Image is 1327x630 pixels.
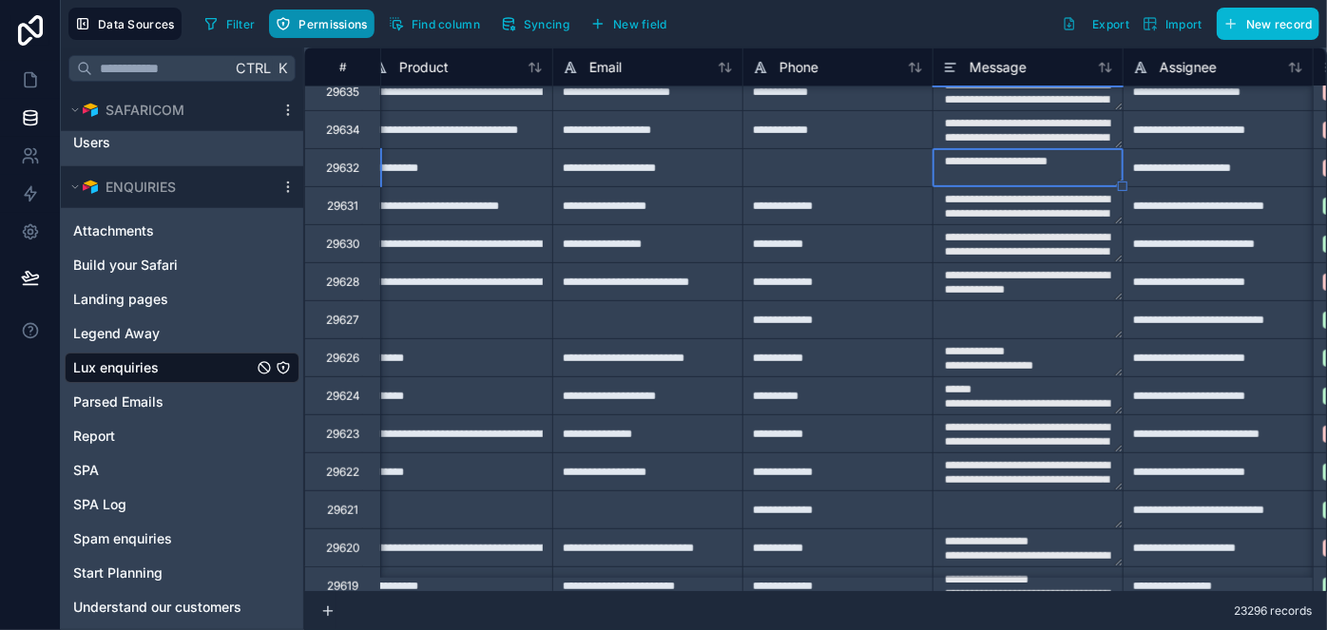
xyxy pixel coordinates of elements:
[1055,8,1136,40] button: Export
[1160,58,1217,77] span: Assignee
[98,17,175,31] span: Data Sources
[326,351,359,366] div: 29626
[326,237,360,252] div: 29630
[613,17,667,31] span: New field
[970,58,1027,77] span: Message
[269,10,374,38] button: Permissions
[584,10,674,38] button: New field
[298,17,367,31] span: Permissions
[326,85,359,100] div: 29635
[226,17,256,31] span: Filter
[327,579,358,594] div: 29619
[326,389,360,404] div: 29624
[1234,603,1312,619] span: 23296 records
[399,58,449,77] span: Product
[276,62,289,75] span: K
[327,199,358,214] div: 29631
[326,123,360,138] div: 29634
[1246,17,1313,31] span: New record
[524,17,569,31] span: Syncing
[326,161,359,176] div: 29632
[68,8,182,40] button: Data Sources
[326,313,359,328] div: 29627
[326,427,359,442] div: 29623
[319,60,366,74] div: #
[326,275,359,290] div: 29628
[326,541,360,556] div: 29620
[494,10,584,38] a: Syncing
[326,465,359,480] div: 29622
[1165,17,1202,31] span: Import
[197,10,262,38] button: Filter
[1136,8,1209,40] button: Import
[382,10,487,38] button: Find column
[234,56,273,80] span: Ctrl
[327,503,358,518] div: 29621
[1092,17,1129,31] span: Export
[269,10,381,38] a: Permissions
[412,17,480,31] span: Find column
[494,10,576,38] button: Syncing
[1217,8,1319,40] button: New record
[589,58,622,77] span: Email
[1209,8,1319,40] a: New record
[779,58,818,77] span: Phone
